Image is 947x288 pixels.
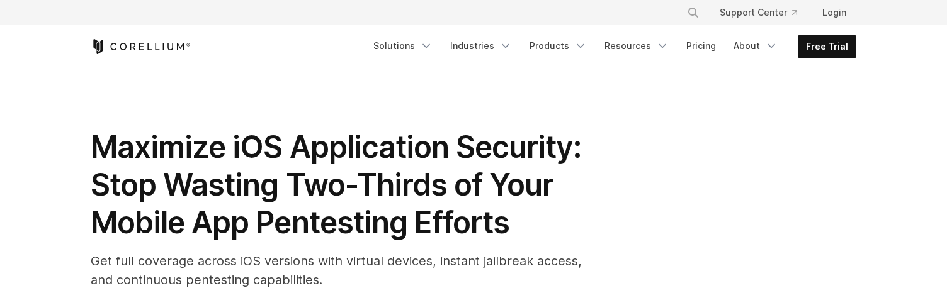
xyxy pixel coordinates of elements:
[672,1,856,24] div: Navigation Menu
[522,35,594,57] a: Products
[443,35,519,57] a: Industries
[682,1,705,24] button: Search
[366,35,440,57] a: Solutions
[710,1,807,24] a: Support Center
[597,35,676,57] a: Resources
[91,39,191,54] a: Corellium Home
[798,35,856,58] a: Free Trial
[726,35,785,57] a: About
[679,35,723,57] a: Pricing
[91,253,582,287] span: Get full coverage across iOS versions with virtual devices, instant jailbreak access, and continu...
[812,1,856,24] a: Login
[366,35,856,58] div: Navigation Menu
[91,128,581,241] span: Maximize iOS Application Security: Stop Wasting Two-Thirds of Your Mobile App Pentesting Efforts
